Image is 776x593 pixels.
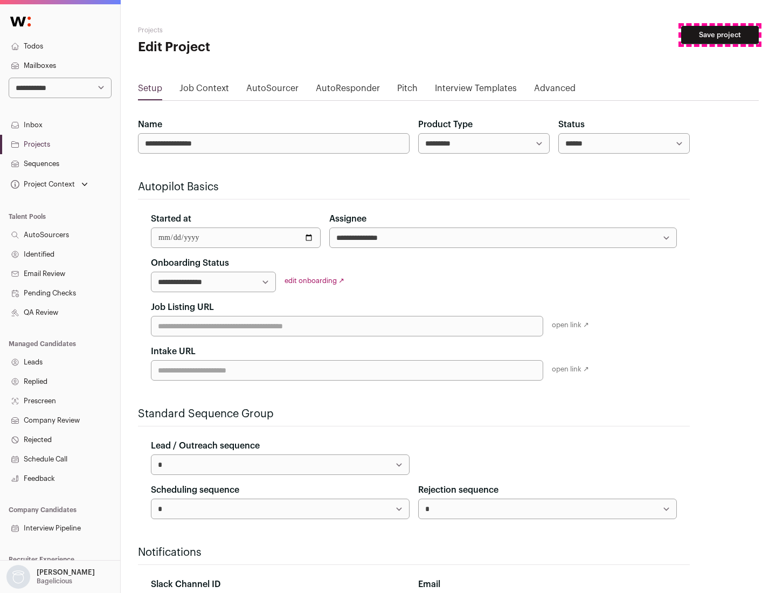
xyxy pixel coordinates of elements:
[138,180,690,195] h2: Autopilot Basics
[558,118,585,131] label: Status
[37,568,95,577] p: [PERSON_NAME]
[151,301,214,314] label: Job Listing URL
[151,257,229,270] label: Onboarding Status
[329,212,366,225] label: Assignee
[418,484,498,497] label: Rejection sequence
[138,39,345,56] h1: Edit Project
[151,578,220,591] label: Slack Channel ID
[179,82,229,99] a: Job Context
[418,578,677,591] div: Email
[435,82,517,99] a: Interview Templates
[6,565,30,589] img: nopic.png
[4,11,37,32] img: Wellfound
[246,82,299,99] a: AutoSourcer
[9,180,75,189] div: Project Context
[9,177,90,192] button: Open dropdown
[138,406,690,422] h2: Standard Sequence Group
[37,577,72,585] p: Bagelicious
[151,212,191,225] label: Started at
[138,82,162,99] a: Setup
[681,26,759,44] button: Save project
[397,82,418,99] a: Pitch
[4,565,97,589] button: Open dropdown
[138,545,690,560] h2: Notifications
[151,484,239,497] label: Scheduling sequence
[534,82,576,99] a: Advanced
[151,439,260,452] label: Lead / Outreach sequence
[316,82,380,99] a: AutoResponder
[418,118,473,131] label: Product Type
[138,26,345,35] h2: Projects
[285,277,344,284] a: edit onboarding ↗
[151,345,196,358] label: Intake URL
[138,118,162,131] label: Name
